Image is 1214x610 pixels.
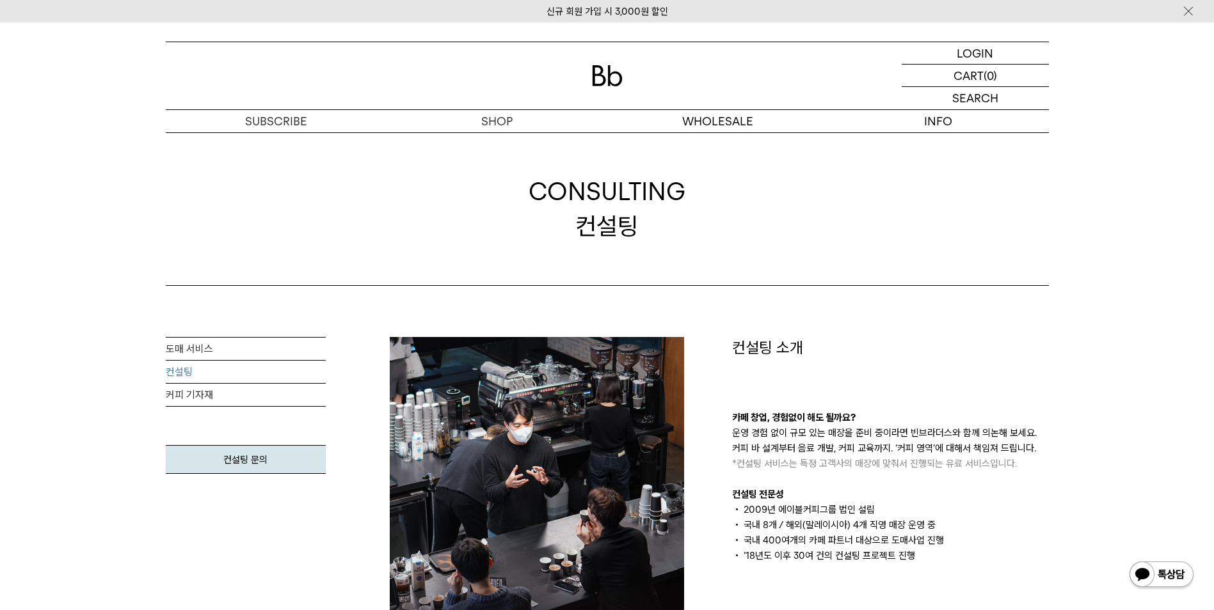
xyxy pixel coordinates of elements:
[957,42,993,64] p: LOGIN
[732,337,1049,359] p: 컨설팅 소개
[732,425,1049,471] p: 운영 경험 없이 규모 있는 매장을 준비 중이라면 빈브라더스와 함께 의논해 보세요. 커피 바 설계부터 음료 개발, 커피 교육까지. ‘커피 영역’에 대해서 책임져 드립니다.
[529,175,685,242] div: 컨설팅
[732,548,1049,563] li: ‘18년도 이후 30여 건의 컨설팅 프로젝트 진행
[954,65,984,86] p: CART
[166,384,326,407] a: 커피 기자재
[732,517,1049,533] li: 국내 8개 / 해외(말레이시아) 4개 직영 매장 운영 중
[732,533,1049,548] li: 국내 400여개의 카페 파트너 대상으로 도매사업 진행
[387,110,607,132] a: SHOP
[166,110,387,132] a: SUBSCRIBE
[732,410,1049,425] p: 카페 창업, 경험없이 해도 될까요?
[166,338,326,361] a: 도매 서비스
[952,87,998,109] p: SEARCH
[902,65,1049,87] a: CART (0)
[607,110,828,132] p: WHOLESALE
[732,502,1049,517] li: 2009년 에이블커피그룹 법인 설립
[828,110,1049,132] p: INFO
[732,487,1049,502] p: 컨설팅 전문성
[592,65,623,86] img: 로고
[166,361,326,384] a: 컨설팅
[902,42,1049,65] a: LOGIN
[984,65,997,86] p: (0)
[1128,560,1195,591] img: 카카오톡 채널 1:1 채팅 버튼
[166,445,326,474] a: 컨설팅 문의
[547,6,668,17] a: 신규 회원 가입 시 3,000원 할인
[529,175,685,208] span: CONSULTING
[732,458,1017,469] span: *컨설팅 서비스는 특정 고객사의 매장에 맞춰서 진행되는 유료 서비스입니다.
